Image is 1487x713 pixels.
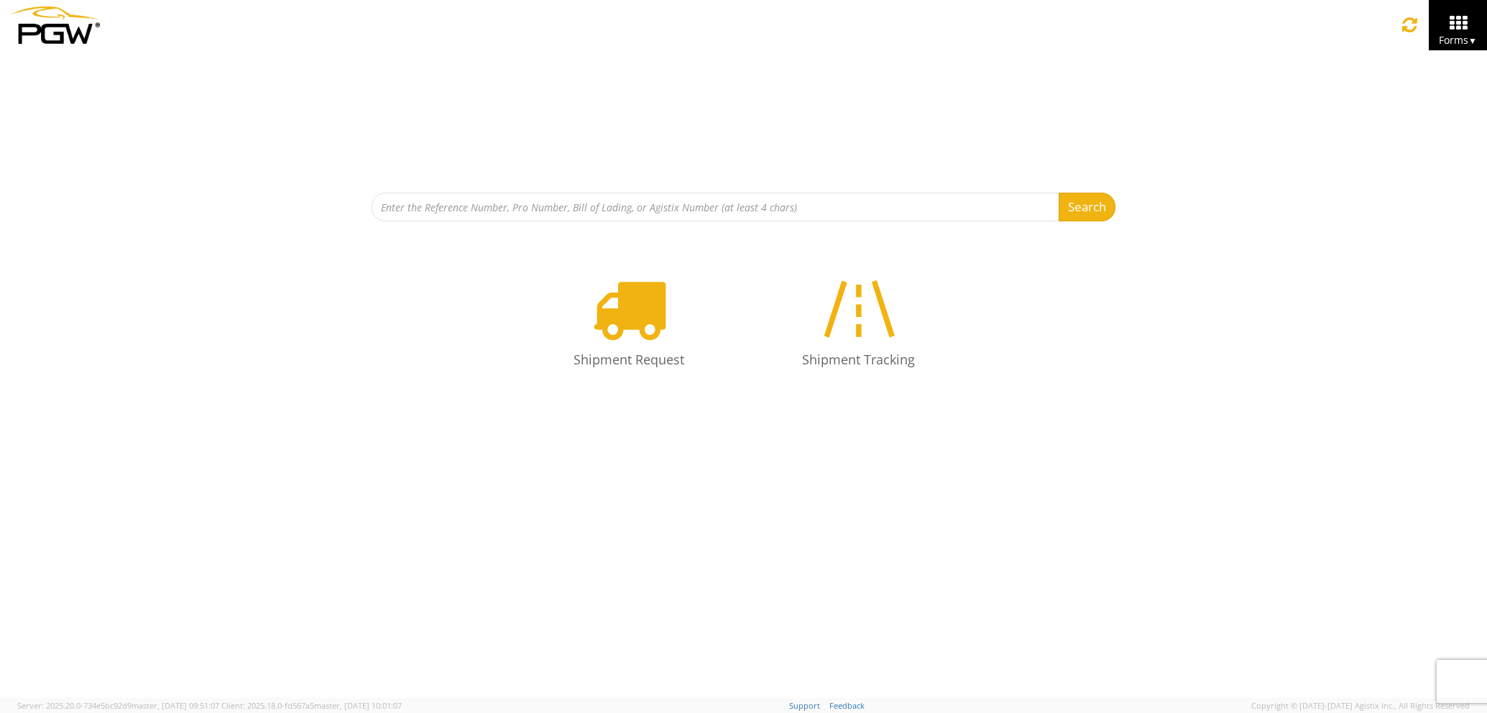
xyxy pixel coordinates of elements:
[1059,193,1115,221] button: Search
[314,700,402,711] span: master, [DATE] 10:01:07
[829,700,865,711] a: Feedback
[521,257,737,389] a: Shipment Request
[765,353,952,367] h4: Shipment Tracking
[789,700,820,711] a: Support
[17,700,219,711] span: Server: 2025.20.0-734e5bc92d9
[751,257,967,389] a: Shipment Tracking
[1439,33,1477,47] span: Forms
[221,700,402,711] span: Client: 2025.18.0-fd567a5
[11,6,100,44] img: pgw-form-logo-1aaa8060b1cc70fad034.png
[1468,34,1477,47] span: ▼
[535,353,722,367] h4: Shipment Request
[1251,700,1470,712] span: Copyright © [DATE]-[DATE] Agistix Inc., All Rights Reserved
[132,700,219,711] span: master, [DATE] 09:51:07
[372,193,1059,221] input: Enter the Reference Number, Pro Number, Bill of Lading, or Agistix Number (at least 4 chars)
